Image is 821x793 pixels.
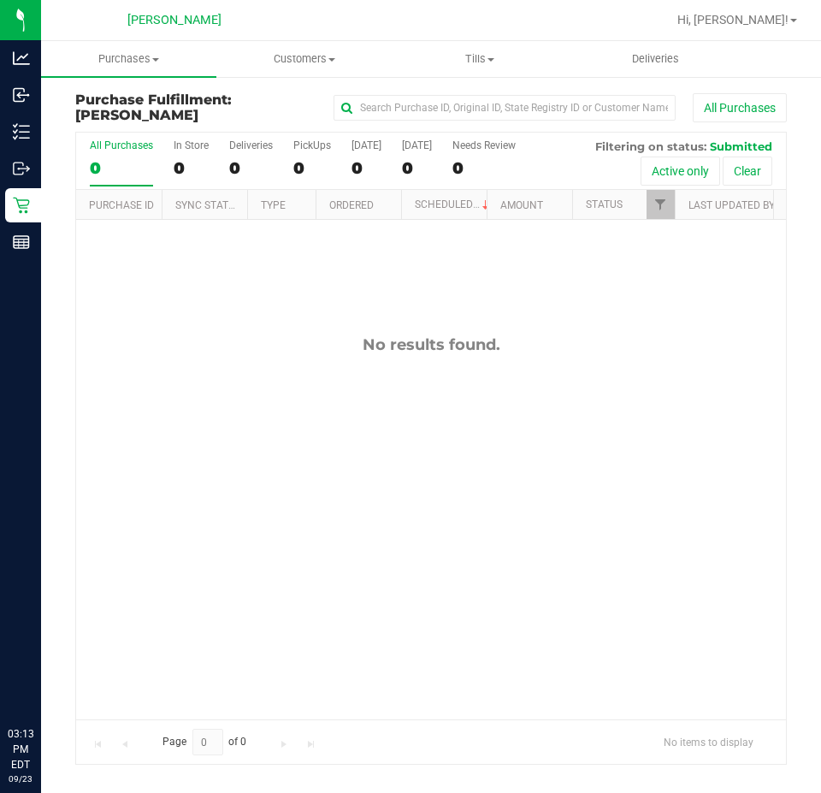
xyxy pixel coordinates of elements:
h3: Purchase Fulfillment: [75,92,312,122]
a: Sync Status [175,199,241,211]
button: Clear [723,157,772,186]
a: Purchases [41,41,216,77]
button: All Purchases [693,93,787,122]
inline-svg: Reports [13,234,30,251]
a: Customers [216,41,392,77]
div: [DATE] [351,139,381,151]
span: Hi, [PERSON_NAME]! [677,13,789,27]
input: Search Purchase ID, Original ID, State Registry ID or Customer Name... [334,95,676,121]
span: Tills [393,51,566,67]
span: [PERSON_NAME] [75,107,198,123]
div: 0 [402,158,432,178]
button: Active only [641,157,720,186]
div: 0 [452,158,516,178]
inline-svg: Inbound [13,86,30,104]
div: Needs Review [452,139,516,151]
iframe: Resource center [17,656,68,707]
div: 0 [174,158,209,178]
a: Purchase ID [89,199,154,211]
div: PickUps [293,139,331,151]
a: Tills [392,41,567,77]
div: [DATE] [402,139,432,151]
a: Deliveries [568,41,743,77]
inline-svg: Retail [13,197,30,214]
inline-svg: Analytics [13,50,30,67]
span: Filtering on status: [595,139,706,153]
span: No items to display [650,729,767,755]
div: 0 [90,158,153,178]
span: Submitted [710,139,772,153]
p: 03:13 PM EDT [8,726,33,772]
span: [PERSON_NAME] [127,13,221,27]
a: Type [261,199,286,211]
a: Status [586,198,623,210]
a: Scheduled [415,198,493,210]
div: 0 [351,158,381,178]
div: No results found. [76,335,786,354]
span: Customers [217,51,391,67]
a: Last Updated By [688,199,775,211]
div: 0 [293,158,331,178]
iframe: Resource center unread badge [50,654,71,674]
div: 0 [229,158,273,178]
div: All Purchases [90,139,153,151]
a: Filter [647,190,675,219]
inline-svg: Inventory [13,123,30,140]
p: 09/23 [8,772,33,785]
span: Deliveries [609,51,702,67]
inline-svg: Outbound [13,160,30,177]
span: Purchases [41,51,216,67]
span: Page of 0 [148,729,261,755]
div: In Store [174,139,209,151]
a: Ordered [329,199,374,211]
div: Deliveries [229,139,273,151]
a: Amount [500,199,543,211]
